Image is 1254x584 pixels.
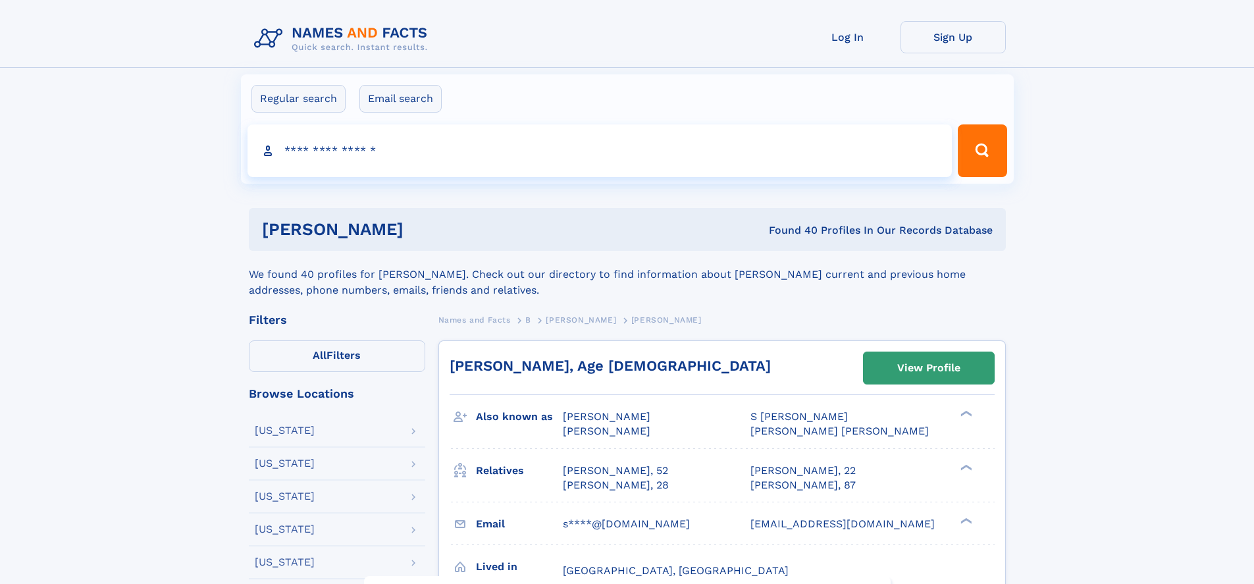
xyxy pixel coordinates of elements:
h1: [PERSON_NAME] [262,221,587,238]
a: [PERSON_NAME], 22 [750,464,856,478]
span: B [525,315,531,325]
a: [PERSON_NAME], 87 [750,478,856,492]
h3: Lived in [476,556,563,578]
div: [US_STATE] [255,458,315,469]
input: search input [248,124,953,177]
span: All [313,349,327,361]
div: We found 40 profiles for [PERSON_NAME]. Check out our directory to find information about [PERSON... [249,251,1006,298]
h3: Relatives [476,460,563,482]
label: Regular search [251,85,346,113]
div: ❯ [957,410,973,418]
a: [PERSON_NAME], Age [DEMOGRAPHIC_DATA] [450,358,771,374]
a: Log In [795,21,901,53]
button: Search Button [958,124,1006,177]
span: [PERSON_NAME] [563,410,650,423]
div: [US_STATE] [255,524,315,535]
div: ❯ [957,516,973,525]
span: S [PERSON_NAME] [750,410,848,423]
span: [PERSON_NAME] [563,425,650,437]
div: [US_STATE] [255,425,315,436]
label: Filters [249,340,425,372]
a: [PERSON_NAME], 28 [563,478,669,492]
span: [EMAIL_ADDRESS][DOMAIN_NAME] [750,518,935,530]
a: Names and Facts [438,311,511,328]
span: [PERSON_NAME] [PERSON_NAME] [750,425,929,437]
a: [PERSON_NAME], 52 [563,464,668,478]
label: Email search [359,85,442,113]
div: Filters [249,314,425,326]
a: Sign Up [901,21,1006,53]
div: View Profile [897,353,960,383]
a: View Profile [864,352,994,384]
img: Logo Names and Facts [249,21,438,57]
div: Found 40 Profiles In Our Records Database [586,223,993,238]
span: [PERSON_NAME] [631,315,702,325]
span: [GEOGRAPHIC_DATA], [GEOGRAPHIC_DATA] [563,564,789,577]
a: B [525,311,531,328]
div: Browse Locations [249,388,425,400]
a: [PERSON_NAME] [546,311,616,328]
div: [US_STATE] [255,557,315,568]
div: ❯ [957,463,973,471]
h3: Email [476,513,563,535]
h3: Also known as [476,406,563,428]
span: [PERSON_NAME] [546,315,616,325]
div: [US_STATE] [255,491,315,502]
